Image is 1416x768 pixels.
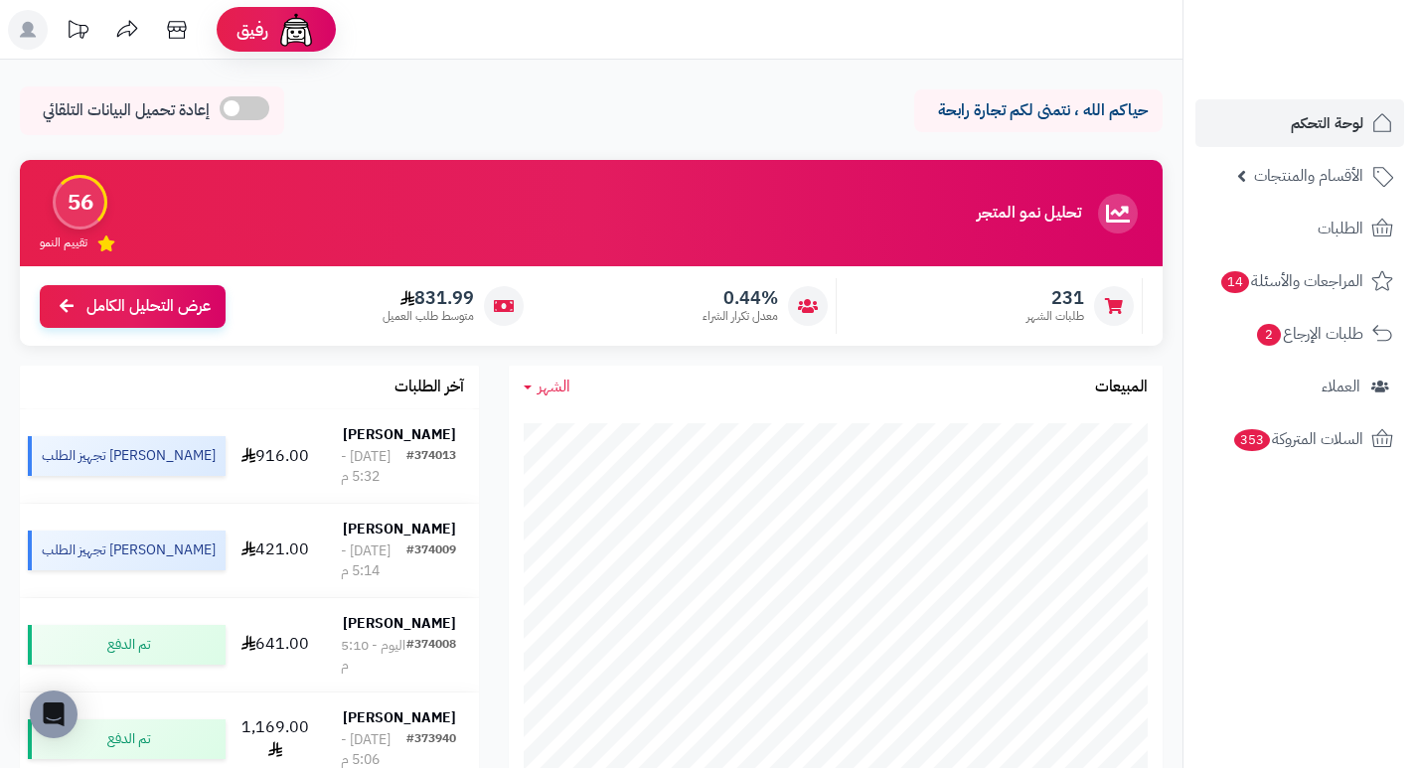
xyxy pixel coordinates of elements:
[406,541,456,581] div: #374009
[1026,287,1084,309] span: 231
[1219,267,1363,295] span: المراجعات والأسئلة
[28,531,226,570] div: [PERSON_NAME] تجهيز الطلب
[40,234,87,251] span: تقييم النمو
[929,99,1148,122] p: حياكم الله ، نتمنى لكم تجارة رابحة
[341,636,406,676] div: اليوم - 5:10 م
[86,295,211,318] span: عرض التحليل الكامل
[341,541,406,581] div: [DATE] - 5:14 م
[53,10,102,55] a: تحديثات المنصة
[383,308,474,325] span: متوسط طلب العميل
[343,707,456,728] strong: [PERSON_NAME]
[406,447,456,487] div: #374013
[406,636,456,676] div: #374008
[1195,205,1404,252] a: الطلبات
[394,379,464,396] h3: آخر الطلبات
[1095,379,1148,396] h3: المبيعات
[1195,257,1404,305] a: المراجعات والأسئلة14
[1322,373,1360,400] span: العملاء
[1195,363,1404,410] a: العملاء
[28,719,226,759] div: تم الدفع
[703,287,778,309] span: 0.44%
[1254,162,1363,190] span: الأقسام والمنتجات
[1234,429,1270,451] span: 353
[43,99,210,122] span: إعادة تحميل البيانات التلقائي
[343,424,456,445] strong: [PERSON_NAME]
[383,287,474,309] span: 831.99
[343,519,456,539] strong: [PERSON_NAME]
[1195,415,1404,463] a: السلات المتروكة353
[341,447,406,487] div: [DATE] - 5:32 م
[1026,308,1084,325] span: طلبات الشهر
[236,18,268,42] span: رفيق
[234,598,318,691] td: 641.00
[1318,215,1363,242] span: الطلبات
[28,436,226,476] div: [PERSON_NAME] تجهيز الطلب
[977,205,1081,223] h3: تحليل نمو المتجر
[538,375,570,398] span: الشهر
[1257,324,1281,346] span: 2
[1255,320,1363,348] span: طلبات الإرجاع
[28,625,226,665] div: تم الدفع
[1281,56,1397,97] img: logo-2.png
[524,376,570,398] a: الشهر
[1195,99,1404,147] a: لوحة التحكم
[276,10,316,50] img: ai-face.png
[1232,425,1363,453] span: السلات المتروكة
[40,285,226,328] a: عرض التحليل الكامل
[343,613,456,634] strong: [PERSON_NAME]
[234,504,318,597] td: 421.00
[234,409,318,503] td: 916.00
[1221,271,1249,293] span: 14
[1195,310,1404,358] a: طلبات الإرجاع2
[1291,109,1363,137] span: لوحة التحكم
[703,308,778,325] span: معدل تكرار الشراء
[30,691,78,738] div: Open Intercom Messenger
